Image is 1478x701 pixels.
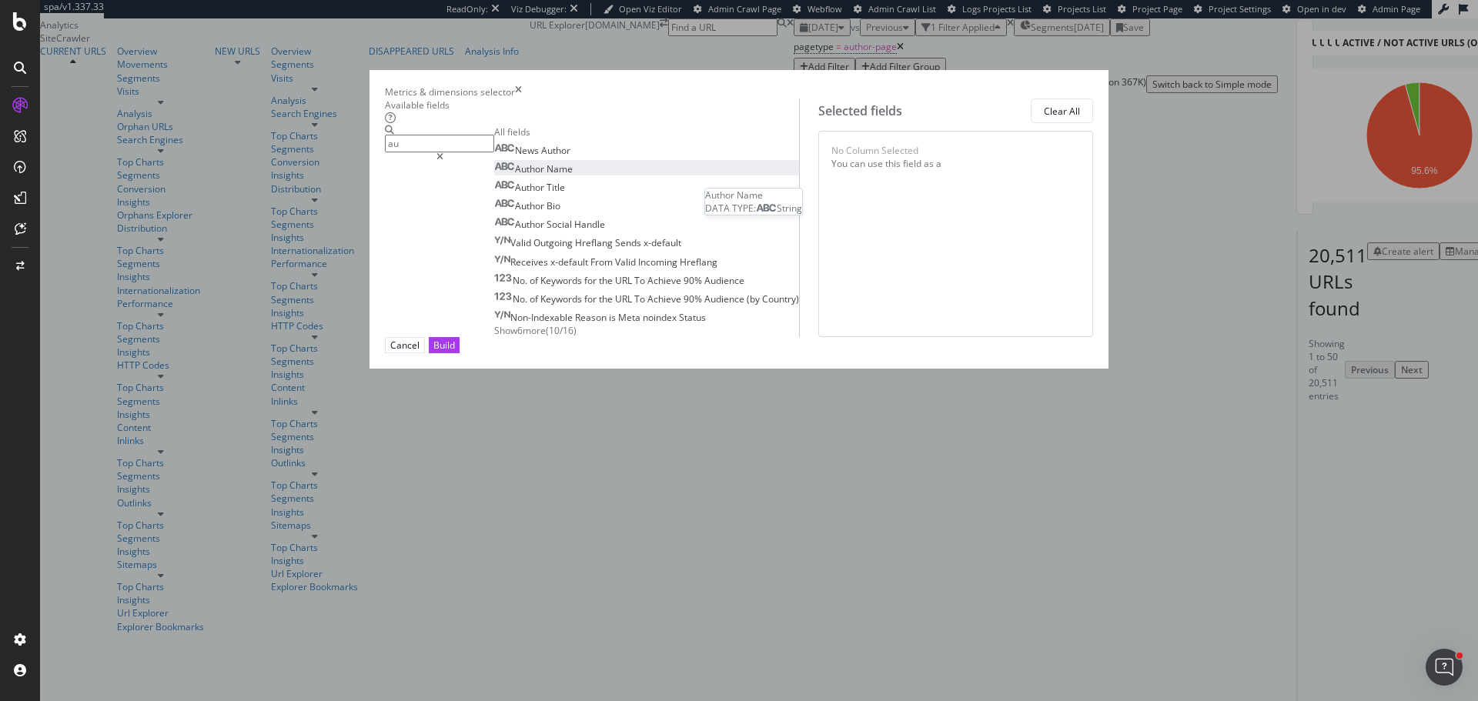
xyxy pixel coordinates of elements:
[647,292,684,305] span: Achieve
[513,274,530,287] span: No.
[1044,105,1080,118] div: Clear All
[540,274,584,287] span: Keywords
[515,199,547,212] span: Author
[831,144,918,157] div: No Column Selected
[530,292,540,305] span: of
[385,337,425,353] button: Cancel
[684,292,704,305] span: 90%
[615,236,644,249] span: Sends
[679,311,706,324] span: Status
[385,98,799,112] div: Available fields
[615,255,638,269] span: Valid
[599,292,615,305] span: the
[609,311,618,324] span: is
[643,311,679,324] span: noindex
[547,181,565,194] span: Title
[634,292,647,305] span: To
[638,255,680,269] span: Incoming
[684,274,704,287] span: 90%
[584,274,599,287] span: for
[705,202,756,215] span: DATA TYPE:
[494,324,546,337] span: Show 6 more
[584,292,599,305] span: for
[647,274,684,287] span: Achieve
[705,189,802,202] div: Author Name
[429,337,460,353] button: Build
[1426,649,1463,686] iframe: Intercom live chat
[1031,98,1093,123] button: Clear All
[494,125,799,139] div: All fields
[369,70,1108,369] div: modal
[433,339,455,352] div: Build
[515,181,547,194] span: Author
[547,199,560,212] span: Bio
[644,236,681,249] span: x-default
[704,292,747,305] span: Audience
[747,292,762,305] span: (by
[510,311,575,324] span: Non-Indexable
[547,162,573,175] span: Name
[590,255,615,269] span: From
[385,135,494,152] input: Search by field name
[390,339,420,352] div: Cancel
[575,311,609,324] span: Reason
[634,274,647,287] span: To
[550,255,590,269] span: x-default
[510,255,550,269] span: Receives
[546,324,577,337] span: ( 10 / 16 )
[615,274,634,287] span: URL
[513,292,530,305] span: No.
[515,218,547,231] span: Author
[599,274,615,287] span: the
[541,144,570,157] span: Author
[515,144,541,157] span: News
[540,292,584,305] span: Keywords
[831,157,1080,170] div: You can use this field as a
[762,292,799,305] span: Country)
[680,255,717,269] span: Hreflang
[818,102,902,120] div: Selected fields
[615,292,634,305] span: URL
[533,236,575,249] span: Outgoing
[515,85,522,98] div: times
[515,162,547,175] span: Author
[575,236,615,249] span: Hreflang
[574,218,605,231] span: Handle
[385,85,515,98] div: Metrics & dimensions selector
[547,218,574,231] span: Social
[618,311,643,324] span: Meta
[777,202,802,215] span: String
[530,274,540,287] span: of
[704,274,744,287] span: Audience
[510,236,533,249] span: Valid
